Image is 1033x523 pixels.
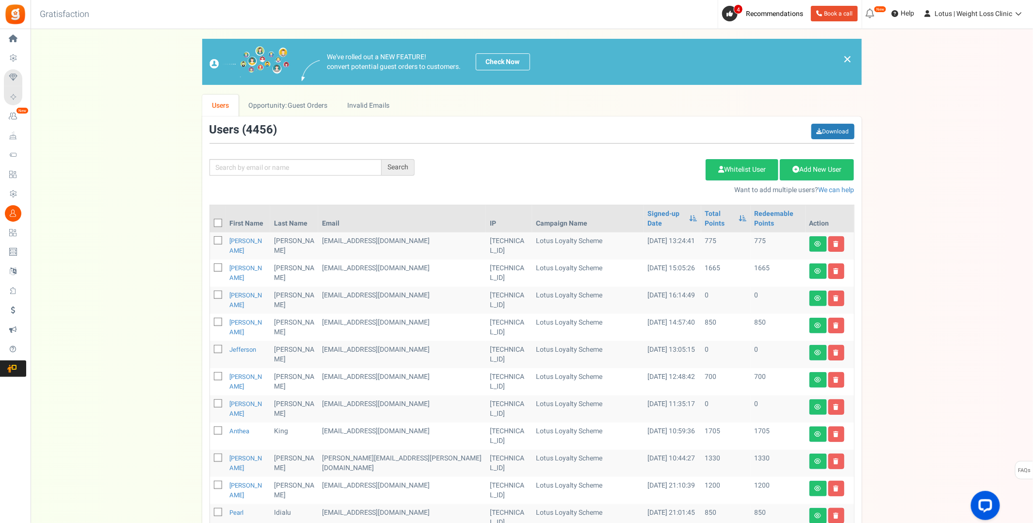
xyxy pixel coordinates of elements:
i: Delete user [834,458,839,464]
p: Want to add multiple users? [429,185,855,195]
td: [DATE] 13:05:15 [644,341,701,368]
td: 850 [751,314,806,341]
a: [PERSON_NAME] [230,454,262,473]
td: Lotus Loyalty Scheme [532,232,644,260]
a: Users [202,95,239,116]
td: [TECHNICAL_ID] [486,368,532,395]
td: [TECHNICAL_ID] [486,395,532,423]
td: [DATE] 10:44:27 [644,450,701,477]
a: Help [888,6,918,21]
td: Lotus Loyalty Scheme [532,260,644,287]
td: [PERSON_NAME] [270,368,318,395]
h3: Gratisfaction [29,5,100,24]
td: [TECHNICAL_ID] [486,450,532,477]
i: View details [815,431,822,437]
td: customer [318,260,486,287]
i: Delete user [834,513,839,519]
img: images [210,46,290,78]
td: customer [318,368,486,395]
td: 1665 [701,260,751,287]
a: Download [811,124,855,139]
td: [TECHNICAL_ID] [486,477,532,504]
td: [PERSON_NAME] [270,314,318,341]
a: 4 Recommendations [722,6,807,21]
td: King [270,423,318,450]
td: [DATE] 16:14:49 [644,287,701,314]
img: Gratisfaction [4,3,26,25]
td: customer [318,287,486,314]
i: View details [815,241,822,247]
a: Check Now [476,53,530,70]
td: [DATE] 12:48:42 [644,368,701,395]
td: [DATE] 11:35:17 [644,395,701,423]
td: [TECHNICAL_ID] [486,341,532,368]
input: Search by email or name [210,159,382,176]
span: 4 [734,4,743,14]
a: [PERSON_NAME] [230,372,262,391]
td: 1705 [751,423,806,450]
td: customer [318,450,486,477]
td: 775 [701,232,751,260]
td: Lotus Loyalty Scheme [532,368,644,395]
a: Opportunity: Guest Orders [239,95,337,116]
h3: Users ( ) [210,124,277,136]
td: 1200 [701,477,751,504]
th: Last Name [270,205,318,232]
th: IP [486,205,532,232]
em: New [874,6,887,13]
th: Campaign Name [532,205,644,232]
a: [PERSON_NAME] [230,291,262,310]
td: 1330 [751,450,806,477]
td: [PERSON_NAME] [270,287,318,314]
td: [DATE] 13:24:41 [644,232,701,260]
td: 775 [751,232,806,260]
td: [TECHNICAL_ID] [486,423,532,450]
td: Lotus Loyalty Scheme [532,477,644,504]
td: customer [318,423,486,450]
td: [DATE] 15:05:26 [644,260,701,287]
span: FAQs [1018,461,1031,480]
i: View details [815,350,822,356]
td: 700 [701,368,751,395]
a: We can help [818,185,854,195]
i: Delete user [834,295,839,301]
td: Lotus Loyalty Scheme [532,450,644,477]
td: customer [318,341,486,368]
a: [PERSON_NAME] [230,263,262,282]
td: [DATE] 14:57:40 [644,314,701,341]
td: Lotus Loyalty Scheme [532,395,644,423]
td: 0 [751,287,806,314]
i: Delete user [834,404,839,410]
td: [DATE] 21:10:39 [644,477,701,504]
i: Delete user [834,350,839,356]
i: View details [815,377,822,383]
i: Delete user [834,486,839,491]
i: View details [815,295,822,301]
i: View details [815,458,822,464]
td: [PERSON_NAME] [270,450,318,477]
i: Delete user [834,377,839,383]
em: New [16,107,29,114]
span: 4456 [246,121,274,138]
td: 850 [701,314,751,341]
span: Recommendations [746,9,803,19]
a: [PERSON_NAME] [230,481,262,500]
th: Action [806,205,854,232]
td: [DATE] 10:59:36 [644,423,701,450]
td: 0 [701,395,751,423]
td: customer [318,314,486,341]
td: 0 [701,287,751,314]
a: Redeemable Points [755,209,802,229]
span: Help [898,9,914,18]
td: [TECHNICAL_ID] [486,260,532,287]
td: Lotus Loyalty Scheme [532,423,644,450]
i: View details [815,404,822,410]
td: [PERSON_NAME] [270,395,318,423]
th: Email [318,205,486,232]
td: 1665 [751,260,806,287]
a: New [4,108,26,125]
td: [TECHNICAL_ID] [486,287,532,314]
a: Anthea [230,426,250,436]
td: 1705 [701,423,751,450]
